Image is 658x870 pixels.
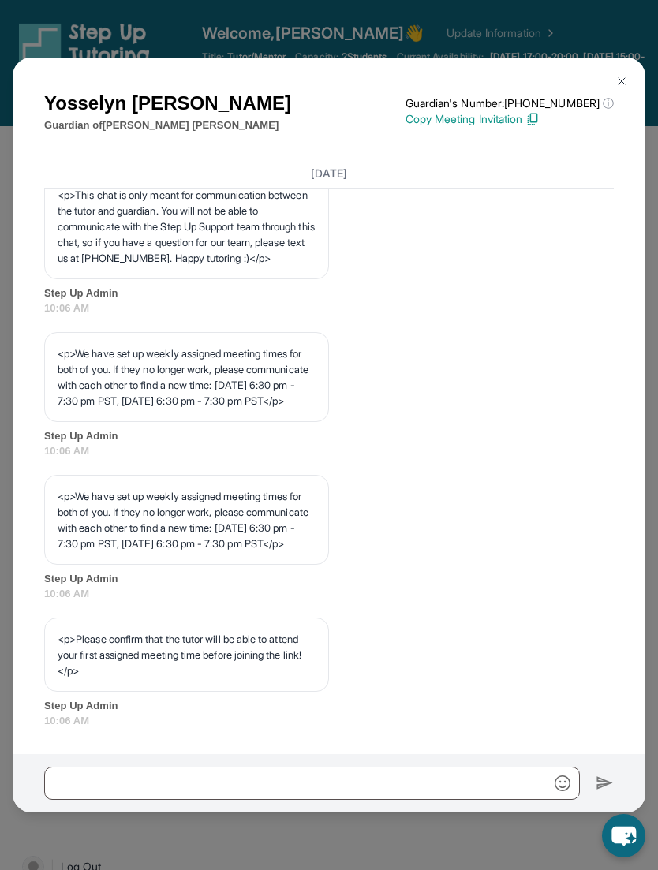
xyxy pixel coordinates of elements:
[58,187,316,266] p: <p>This chat is only meant for communication between the tutor and guardian. You will not be able...
[615,75,628,88] img: Close Icon
[406,111,614,127] p: Copy Meeting Invitation
[44,301,614,316] span: 10:06 AM
[44,586,614,602] span: 10:06 AM
[44,698,614,714] span: Step Up Admin
[44,166,614,181] h3: [DATE]
[44,89,291,118] h1: Yosselyn [PERSON_NAME]
[555,775,570,791] img: Emoji
[58,631,316,678] p: <p>Please confirm that the tutor will be able to attend your first assigned meeting time before j...
[44,118,291,133] p: Guardian of [PERSON_NAME] [PERSON_NAME]
[44,428,614,444] span: Step Up Admin
[602,814,645,857] button: chat-button
[596,774,614,793] img: Send icon
[406,95,614,111] p: Guardian's Number: [PHONE_NUMBER]
[525,112,540,126] img: Copy Icon
[44,286,614,301] span: Step Up Admin
[44,713,614,729] span: 10:06 AM
[603,95,614,111] span: ⓘ
[58,345,316,409] p: <p>We have set up weekly assigned meeting times for both of you. If they no longer work, please c...
[58,488,316,551] p: <p>We have set up weekly assigned meeting times for both of you. If they no longer work, please c...
[44,443,614,459] span: 10:06 AM
[44,571,614,587] span: Step Up Admin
